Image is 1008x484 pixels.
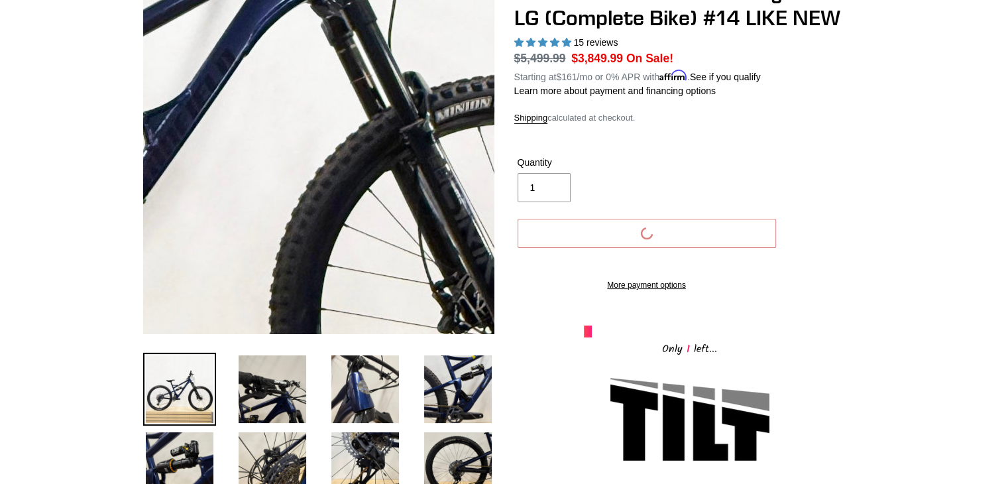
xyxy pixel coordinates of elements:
span: $3,849.99 [571,52,623,65]
span: Affirm [659,70,687,81]
span: 5.00 stars [514,37,574,48]
label: Quantity [518,156,644,170]
img: Load image into Gallery viewer, DEMO BIKE: TILT - Pearl Night Blue - LG (Complete Bike) #14 LIKE NEW [329,353,402,426]
s: $5,499.99 [514,52,566,65]
span: 15 reviews [573,37,618,48]
a: See if you qualify - Learn more about Affirm Financing (opens in modal) [690,72,761,82]
span: $161 [556,72,577,82]
button: Add to cart [518,219,776,248]
img: Load image into Gallery viewer, Canfield-Bikes-Tilt-LG-Demo [143,353,216,426]
a: Learn more about payment and financing options [514,86,716,96]
div: calculated at checkout. [514,111,866,125]
img: Load image into Gallery viewer, DEMO BIKE: TILT - Pearl Night Blue - LG (Complete Bike) #14 LIKE NEW [421,353,494,426]
p: Starting at /mo or 0% APR with . [514,67,761,84]
div: Only left... [584,337,796,358]
img: Load image into Gallery viewer, DEMO BIKE: TILT - Pearl Night Blue - LG (Complete Bike) #14 LIKE NEW [236,353,309,426]
a: Shipping [514,113,548,124]
a: More payment options [518,279,776,291]
span: On Sale! [626,50,673,67]
span: 1 [683,341,694,357]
